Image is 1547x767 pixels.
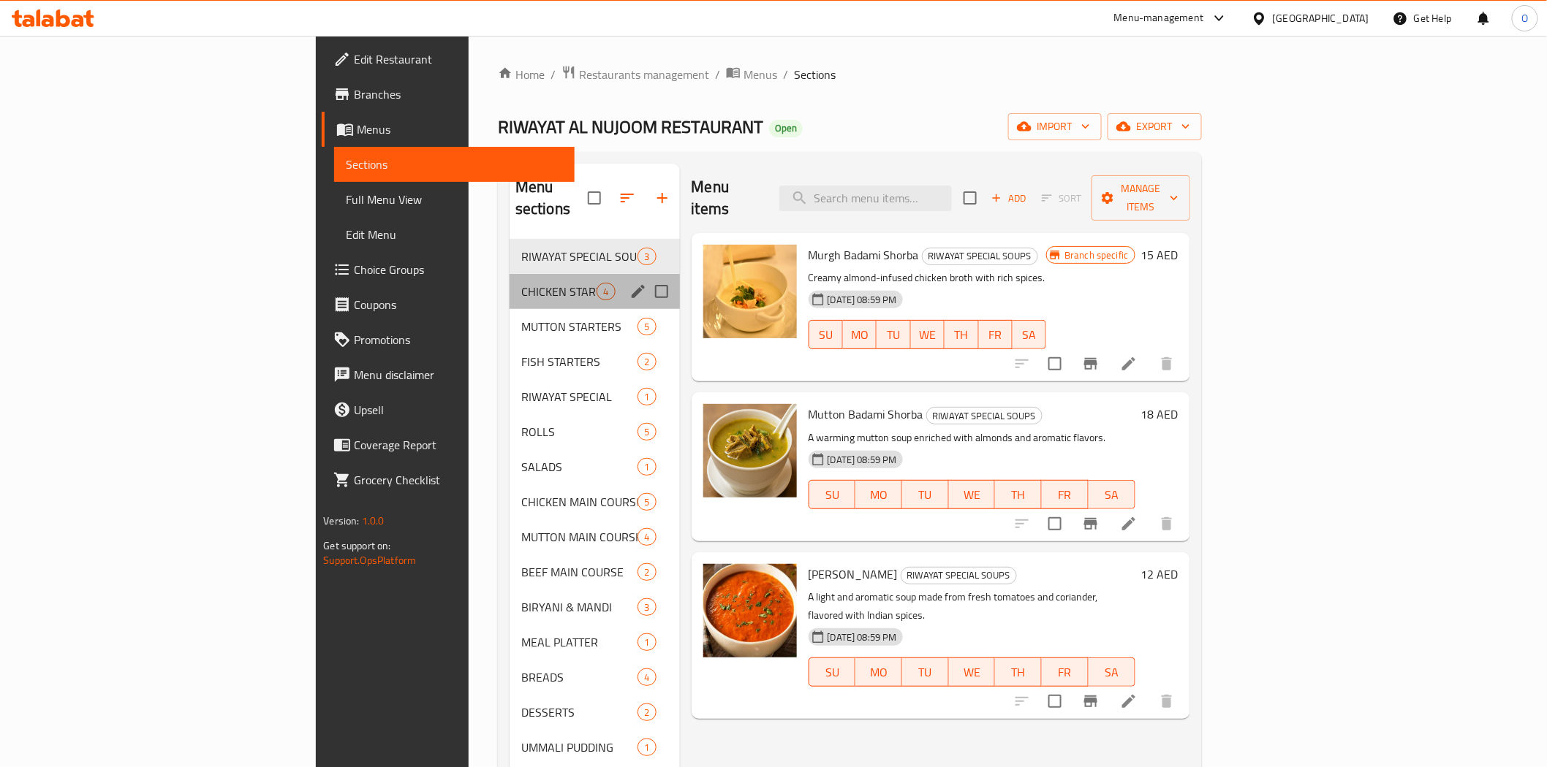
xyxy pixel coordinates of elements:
[783,66,788,83] li: /
[1094,662,1130,683] span: SA
[597,283,615,300] div: items
[986,187,1032,210] span: Add item
[638,320,655,334] span: 5
[346,156,562,173] span: Sections
[1048,484,1083,505] span: FR
[322,357,574,392] a: Menu disclaimer
[1042,480,1089,509] button: FR
[922,248,1038,265] div: RIWAYAT SPECIAL SOUPS
[521,388,638,405] span: RIWAYAT SPECIAL
[322,42,574,77] a: Edit Restaurant
[1008,113,1102,140] button: import
[902,480,949,509] button: TU
[809,320,843,349] button: SU
[995,480,1042,509] button: TH
[1149,346,1184,381] button: delete
[510,730,680,765] div: UMMALI PUDDING1
[989,190,1029,207] span: Add
[715,66,720,83] li: /
[822,453,903,467] span: [DATE] 08:59 PM
[510,695,680,730] div: DESSERTS2
[638,600,655,614] span: 3
[322,462,574,497] a: Grocery Checklist
[521,739,638,756] span: UMMALI PUDDING
[927,408,1042,424] span: RIWAYAT SPECIAL SOUPS
[911,320,945,349] button: WE
[354,401,562,419] span: Upsell
[995,657,1042,687] button: TH
[521,528,638,546] div: MUTTON MAIN COURSE
[1073,684,1108,719] button: Branch-specific-item
[1120,515,1138,533] a: Edit menu item
[510,449,680,484] div: SALADS1
[638,668,656,686] div: items
[923,248,1037,264] span: RIWAYAT SPECIAL SOUPS
[498,110,763,143] span: RIWAYAT AL NUJOOM RESTAURANT
[638,390,655,404] span: 1
[597,285,614,299] span: 4
[521,248,638,265] div: RIWAYAT SPECIAL SOUPS
[908,484,943,505] span: TU
[692,176,762,220] h2: Menu items
[354,366,562,383] span: Menu disclaimer
[510,344,680,379] div: FISH STARTERS2
[815,324,837,346] span: SU
[638,493,656,511] div: items
[855,480,902,509] button: MO
[322,252,574,287] a: Choice Groups
[322,77,574,112] a: Branches
[334,182,574,217] a: Full Menu View
[1120,692,1138,710] a: Edit menu item
[354,296,562,313] span: Coupons
[638,528,656,546] div: items
[882,324,904,346] span: TU
[354,261,562,278] span: Choice Groups
[521,493,638,511] div: CHICKEN MAIN COURSE
[955,183,986,213] span: Select section
[638,598,656,616] div: items
[354,50,562,68] span: Edit Restaurant
[794,66,836,83] span: Sections
[861,662,896,683] span: MO
[1073,506,1108,541] button: Branch-specific-item
[521,318,638,335] span: MUTTON STARTERS
[510,309,680,344] div: MUTTON STARTERS5
[1040,508,1070,539] span: Select to update
[843,320,877,349] button: MO
[917,324,939,346] span: WE
[346,226,562,243] span: Edit Menu
[510,379,680,414] div: RIWAYAT SPECIAL1
[638,425,655,439] span: 5
[521,283,597,300] span: CHICKEN STARTERS
[985,324,1007,346] span: FR
[521,423,638,440] span: ROLLS
[346,191,562,208] span: Full Menu View
[354,436,562,454] span: Coverage Report
[1149,684,1184,719] button: delete
[769,120,803,137] div: Open
[638,633,656,651] div: items
[1073,346,1108,381] button: Branch-specific-item
[521,598,638,616] span: BIRYANI & MANDI
[1141,245,1179,265] h6: 15 AED
[510,554,680,589] div: BEEF MAIN COURSE2
[638,388,656,405] div: items
[1521,10,1528,26] span: O
[561,65,709,84] a: Restaurants management
[809,588,1135,625] p: A light and aromatic soup made from fresh tomatoes and coriander, flavored with Indian spices.
[1273,10,1369,26] div: [GEOGRAPHIC_DATA]
[815,662,850,683] span: SU
[638,565,655,579] span: 2
[949,480,996,509] button: WE
[638,671,655,684] span: 4
[1141,404,1179,424] h6: 18 AED
[323,536,390,555] span: Get support on:
[521,703,638,721] div: DESSERTS
[945,320,978,349] button: TH
[521,458,638,476] div: SALADS
[579,66,709,83] span: Restaurants management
